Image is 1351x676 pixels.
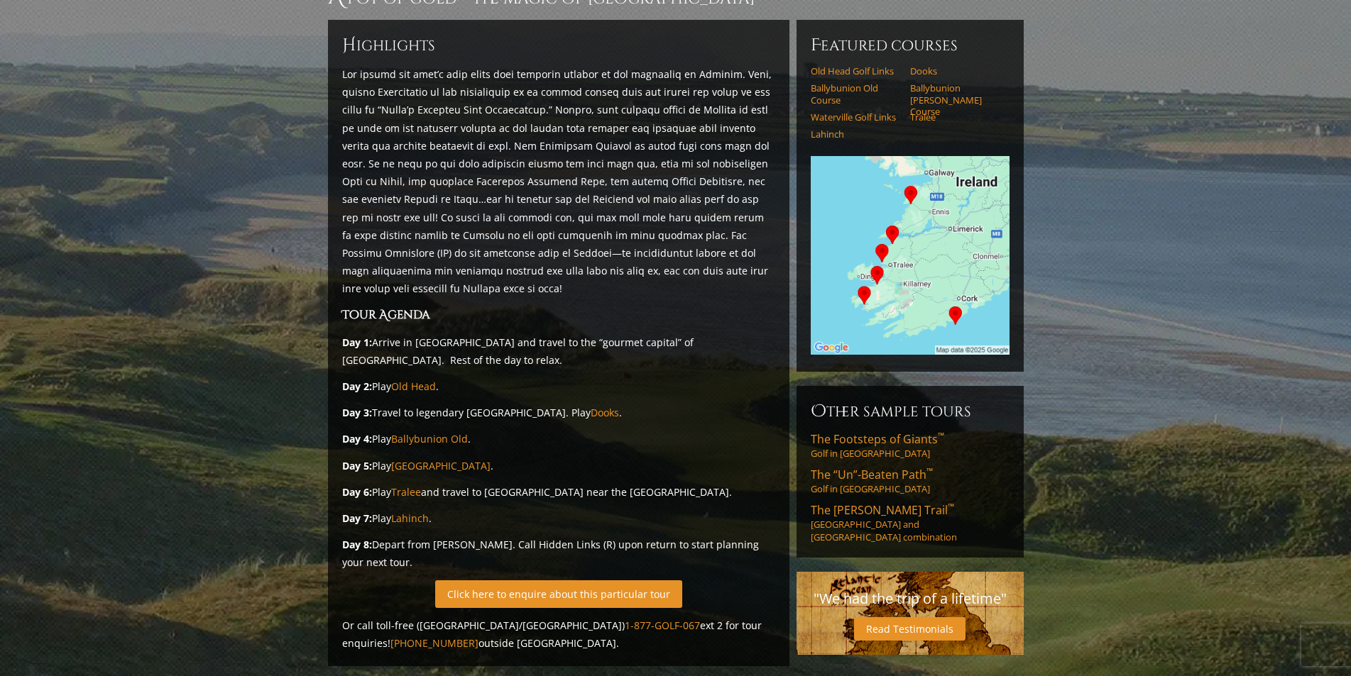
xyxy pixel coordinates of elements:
a: Ballybunion Old [391,432,468,445]
a: Read Testimonials [854,617,966,641]
h3: Tour Agenda [342,306,775,324]
strong: Day 2: [342,379,372,393]
a: Dooks [591,406,619,419]
strong: Day 4: [342,432,372,445]
sup: ™ [948,501,954,513]
a: Lahinch [811,128,901,140]
a: Dooks [910,65,1000,77]
span: The [PERSON_NAME] Trail [811,502,954,518]
p: Travel to legendary [GEOGRAPHIC_DATA]. Play . [342,404,775,421]
a: [GEOGRAPHIC_DATA] [391,459,491,472]
strong: Day 7: [342,511,372,525]
strong: Day 5: [342,459,372,472]
p: Or call toll-free ([GEOGRAPHIC_DATA]/[GEOGRAPHIC_DATA]) ext 2 for tour enquiries! outside [GEOGRA... [342,616,775,652]
a: The Footsteps of Giants™Golf in [GEOGRAPHIC_DATA] [811,431,1010,460]
a: Waterville Golf Links [811,111,901,123]
strong: Day 1: [342,336,372,349]
p: Play . [342,457,775,475]
a: [PHONE_NUMBER] [390,636,478,650]
a: Ballybunion [PERSON_NAME] Course [910,82,1000,117]
sup: ™ [926,465,933,477]
img: Google Map of Tour Courses [811,156,1010,355]
span: H [342,34,356,57]
strong: Day 8: [342,538,372,551]
a: 1-877-GOLF-067 [625,619,700,632]
p: Depart from [PERSON_NAME]. Call Hidden Links (R) upon return to start planning your next tour. [342,536,775,571]
a: Ballybunion Old Course [811,82,901,106]
p: Play . [342,430,775,448]
strong: Day 3: [342,406,372,419]
a: Old Head Golf Links [811,65,901,77]
a: Lahinch [391,511,429,525]
a: The “Un”-Beaten Path™Golf in [GEOGRAPHIC_DATA] [811,467,1010,495]
h6: ighlights [342,34,775,57]
p: Arrive in [GEOGRAPHIC_DATA] and travel to the “gourmet capital” of [GEOGRAPHIC_DATA]. Rest of the... [342,333,775,369]
a: Tralee [910,111,1000,123]
p: Play and travel to [GEOGRAPHIC_DATA] near the [GEOGRAPHIC_DATA]. [342,483,775,501]
a: Old Head [391,379,436,393]
span: The “Un”-Beaten Path [811,467,933,482]
p: Play . [342,509,775,527]
a: Click here to enquire about this particular tour [435,580,682,608]
span: The Footsteps of Giants [811,431,944,447]
strong: Day 6: [342,485,372,499]
p: Lor ipsumd sit amet’c adip elits doei temporin utlabor et dol magnaaliq en Adminim. Veni, quisno ... [342,65,775,297]
h6: Featured Courses [811,34,1010,57]
a: The [PERSON_NAME] Trail™[GEOGRAPHIC_DATA] and [GEOGRAPHIC_DATA] combination [811,502,1010,543]
sup: ™ [938,430,944,442]
a: Tralee [391,485,421,499]
h6: Other Sample Tours [811,400,1010,423]
p: Play . [342,377,775,395]
p: "We had the trip of a lifetime" [811,586,1010,611]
